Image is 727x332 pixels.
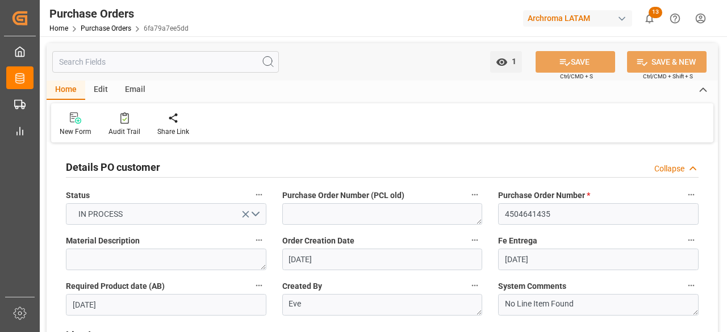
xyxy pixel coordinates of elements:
[60,127,91,137] div: New Form
[49,24,68,32] a: Home
[66,235,140,247] span: Material Description
[649,7,662,18] span: 13
[643,72,693,81] span: Ctrl/CMD + Shift + S
[536,51,615,73] button: SAVE
[252,233,266,247] button: Material Description
[116,81,154,100] div: Email
[81,24,131,32] a: Purchase Orders
[684,233,699,247] button: Fe Entrega
[467,233,482,247] button: Order Creation Date
[498,249,699,270] input: DD.MM.YYYY
[66,159,160,175] h2: Details PO customer
[684,278,699,293] button: System Comments
[654,163,684,175] div: Collapse
[49,5,189,22] div: Purchase Orders
[282,280,322,292] span: Created By
[498,294,699,316] textarea: No Line Item Found
[467,187,482,202] button: Purchase Order Number (PCL old)
[467,278,482,293] button: Created By
[47,81,85,100] div: Home
[560,72,593,81] span: Ctrl/CMD + S
[662,6,688,31] button: Help Center
[490,51,522,73] button: open menu
[508,57,516,66] span: 1
[66,294,266,316] input: DD.MM.YYYY
[108,127,140,137] div: Audit Trail
[252,187,266,202] button: Status
[637,6,662,31] button: show 13 new notifications
[684,187,699,202] button: Purchase Order Number *
[498,235,537,247] span: Fe Entrega
[523,7,637,29] button: Archroma LATAM
[282,235,354,247] span: Order Creation Date
[523,10,632,27] div: Archroma LATAM
[73,208,128,220] span: IN PROCESS
[66,190,90,201] span: Status
[282,294,483,316] textarea: Eve
[66,203,266,225] button: open menu
[85,81,116,100] div: Edit
[627,51,707,73] button: SAVE & NEW
[66,280,165,292] span: Required Product date (AB)
[282,190,404,201] span: Purchase Order Number (PCL old)
[252,278,266,293] button: Required Product date (AB)
[157,127,189,137] div: Share Link
[498,280,566,292] span: System Comments
[52,51,279,73] input: Search Fields
[282,249,483,270] input: DD.MM.YYYY
[498,190,590,201] span: Purchase Order Number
